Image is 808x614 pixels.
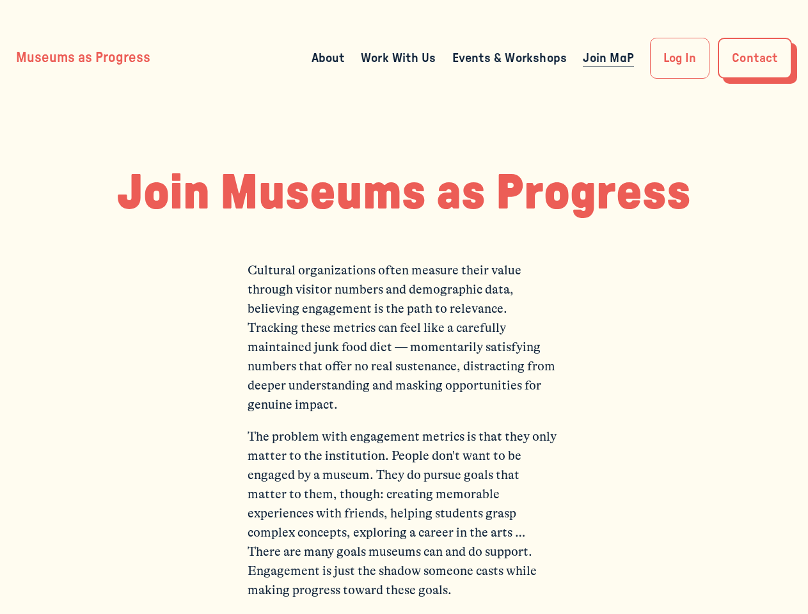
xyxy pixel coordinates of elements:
a: About [312,48,345,68]
p: The problem with engagement metrics is that they only matter to the institution. People don't wan... [248,427,560,600]
h1: Join Museums as Progress [24,168,784,219]
a: Contact [718,38,792,79]
a: Work With Us [361,48,436,68]
a: Join MaP [583,48,634,68]
a: Museums as Progress [16,51,150,65]
a: Events & Workshops [452,48,567,68]
a: Log In [650,38,709,79]
p: Cultural organizations often measure their value through visitor numbers and demographic data, be... [248,261,560,414]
